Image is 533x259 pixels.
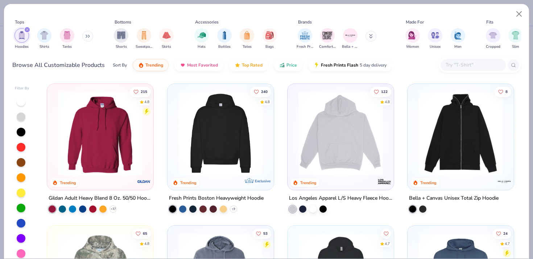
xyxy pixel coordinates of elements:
button: Fresh Prints Flash5 day delivery [308,59,392,71]
div: filter for Hoodies [15,28,29,50]
span: Price [286,62,297,68]
span: Fresh Prints Flash [321,62,358,68]
span: Skirts [162,44,171,50]
span: 5 day delivery [360,61,387,69]
span: 53 [263,232,267,235]
span: Slim [512,44,519,50]
button: filter button [136,28,152,50]
span: + 9 [232,207,235,211]
button: filter button [486,28,500,50]
span: 215 [141,90,147,93]
div: filter for Comfort Colors [319,28,336,50]
button: filter button [342,28,359,50]
img: Hoodies Image [18,31,26,39]
img: Bottles Image [220,31,228,39]
div: filter for Bottles [217,28,232,50]
button: filter button [508,28,523,50]
span: Top Rated [242,62,263,68]
div: 4.7 [385,241,390,247]
span: Bella + Canvas [342,44,359,50]
span: Bags [265,44,274,50]
span: 240 [261,90,267,93]
button: filter button [319,28,336,50]
button: filter button [428,28,442,50]
div: 4.8 [144,241,149,247]
button: filter button [405,28,420,50]
button: Like [370,86,391,97]
button: filter button [37,28,51,50]
img: Tanks Image [63,31,71,39]
div: 4.8 [264,99,269,105]
div: Bella + Canvas Unisex Total Zip Hoodie [409,194,499,203]
div: 4.7 [505,241,510,247]
img: Comfort Colors Image [322,30,333,41]
div: Gildan Adult Heavy Blend 8 Oz. 50/50 Hooded Sweatshirt [49,194,152,203]
img: Shirts Image [40,31,49,39]
button: Trending [133,59,169,71]
div: Fits [486,19,493,25]
span: Sweatpants [136,44,152,50]
div: Bottoms [115,19,131,25]
img: Bags Image [265,31,273,39]
img: most_fav.gif [180,62,186,68]
button: Like [495,86,511,97]
div: Browse All Customizable Products [12,61,105,69]
div: 4.8 [144,99,149,105]
div: filter for Shorts [114,28,128,50]
img: 91acfc32-fd48-4d6b-bdad-a4c1a30ac3fc [175,91,266,175]
button: Like [492,229,511,239]
input: Try "T-Shirt" [445,61,501,69]
div: Accessories [195,19,219,25]
button: filter button [451,28,465,50]
img: b1a53f37-890a-4b9a-8962-a1b7c70e022e [415,91,507,175]
img: Gildan logo [137,174,152,189]
span: Unisex [430,44,441,50]
span: 8 [505,90,508,93]
img: Fresh Prints Image [299,30,310,41]
span: Cropped [486,44,500,50]
button: filter button [263,28,277,50]
img: Los Angeles Apparel logo [377,174,392,189]
button: filter button [240,28,254,50]
div: filter for Fresh Prints [297,28,313,50]
div: filter for Tanks [60,28,74,50]
img: Totes Image [243,31,251,39]
div: filter for Bags [263,28,277,50]
button: Most Favorited [174,59,223,71]
button: Like [381,229,391,239]
span: Hoodies [15,44,29,50]
div: filter for Sweatpants [136,28,152,50]
div: filter for Men [451,28,465,50]
span: Comfort Colors [319,44,336,50]
img: Bella + Canvas Image [345,30,356,41]
button: Price [274,59,302,71]
div: filter for Bella + Canvas [342,28,359,50]
span: Women [406,44,419,50]
span: Trending [145,62,163,68]
span: Men [454,44,462,50]
div: filter for Hats [194,28,209,50]
button: filter button [114,28,128,50]
div: Tops [15,19,24,25]
button: Like [130,86,151,97]
span: Exclusive [255,179,270,183]
img: Women Image [408,31,417,39]
span: Hats [198,44,206,50]
span: Totes [243,44,252,50]
button: filter button [297,28,313,50]
div: filter for Unisex [428,28,442,50]
div: Fresh Prints Boston Heavyweight Hoodie [169,194,264,203]
button: Like [132,229,151,239]
img: Shorts Image [117,31,125,39]
span: 65 [143,232,147,235]
div: filter for Women [405,28,420,50]
img: Unisex Image [431,31,439,39]
span: Bottles [218,44,231,50]
button: Top Rated [229,59,268,71]
button: filter button [60,28,74,50]
span: Shorts [116,44,127,50]
img: 6531d6c5-84f2-4e2d-81e4-76e2114e47c4 [295,91,387,175]
img: flash.gif [314,62,319,68]
div: Los Angeles Apparel L/S Heavy Fleece Hoodie Po 14 Oz [289,194,392,203]
span: Fresh Prints [297,44,313,50]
